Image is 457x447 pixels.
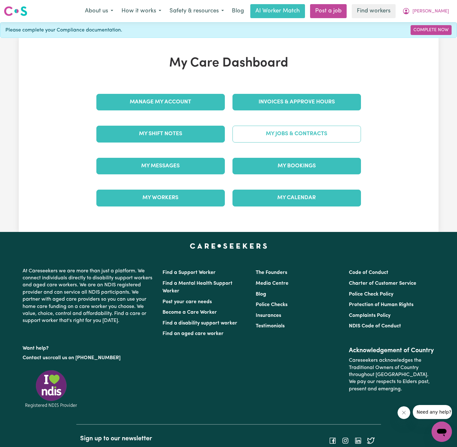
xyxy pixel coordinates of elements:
a: My Bookings [232,158,361,174]
a: Manage My Account [96,94,225,110]
a: AI Worker Match [250,4,305,18]
a: Find a Mental Health Support Worker [163,281,232,294]
a: Post your care needs [163,299,212,304]
a: Code of Conduct [349,270,388,275]
a: Media Centre [256,281,288,286]
button: Safety & resources [165,4,228,18]
a: My Shift Notes [96,126,225,142]
button: About us [81,4,117,18]
a: Follow Careseekers on Instagram [342,438,349,443]
a: Follow Careseekers on LinkedIn [354,438,362,443]
h2: Acknowledgement of Country [349,347,434,354]
a: Find a disability support worker [163,321,237,326]
iframe: Message from company [413,405,452,419]
a: Find workers [352,4,396,18]
span: [PERSON_NAME] [412,8,449,15]
a: Invoices & Approve Hours [232,94,361,110]
a: Follow Careseekers on Twitter [367,438,375,443]
a: NDIS Code of Conduct [349,324,401,329]
a: Testimonials [256,324,285,329]
a: My Jobs & Contracts [232,126,361,142]
p: or [23,352,155,364]
a: Blog [228,4,248,18]
h2: Sign up to our newsletter [80,435,225,443]
a: My Messages [96,158,225,174]
span: Please complete your Compliance documentation. [5,26,122,34]
a: Police Check Policy [349,292,393,297]
button: How it works [117,4,165,18]
p: Want help? [23,342,155,352]
a: Follow Careseekers on Facebook [329,438,336,443]
a: Charter of Customer Service [349,281,416,286]
p: At Careseekers we are more than just a platform. We connect individuals directly to disability su... [23,265,155,327]
button: My Account [398,4,453,18]
a: Contact us [23,355,48,360]
a: Blog [256,292,266,297]
a: Protection of Human Rights [349,302,413,307]
a: Post a job [310,4,347,18]
img: Careseekers logo [4,5,27,17]
a: Careseekers home page [190,243,267,248]
a: Police Checks [256,302,287,307]
h1: My Care Dashboard [93,56,365,71]
a: The Founders [256,270,287,275]
p: Careseekers acknowledges the Traditional Owners of Country throughout [GEOGRAPHIC_DATA]. We pay o... [349,354,434,395]
a: Complete Now [411,25,452,35]
img: Registered NDIS provider [23,369,80,409]
a: call us on [PHONE_NUMBER] [52,355,121,360]
a: Careseekers logo [4,4,27,18]
a: My Workers [96,190,225,206]
a: Find a Support Worker [163,270,216,275]
iframe: Close message [398,406,410,419]
a: My Calendar [232,190,361,206]
a: Become a Care Worker [163,310,217,315]
a: Complaints Policy [349,313,391,318]
iframe: Button to launch messaging window [432,422,452,442]
a: Find an aged care worker [163,331,224,336]
a: Insurances [256,313,281,318]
